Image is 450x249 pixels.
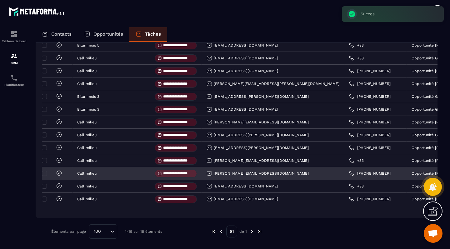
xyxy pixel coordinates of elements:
[349,120,391,125] a: [PHONE_NUMBER]
[77,197,97,201] p: Call milieu
[226,226,237,237] p: 01
[349,43,364,48] a: +33
[77,146,97,150] p: Call milieu
[125,229,162,234] p: 1-19 sur 19 éléments
[349,158,364,163] a: +33
[93,31,123,37] p: Opportunités
[77,43,99,47] p: Bilan mois 5
[9,6,65,17] img: logo
[77,171,97,176] p: Call milieu
[349,56,364,61] a: +33
[145,31,161,37] p: Tâches
[249,229,255,234] img: next
[349,81,391,86] a: [PHONE_NUMBER]
[10,52,18,60] img: formation
[77,107,99,112] p: Bilan mois 3
[349,68,391,73] a: [PHONE_NUMBER]
[77,120,97,124] p: Call milieu
[2,83,27,87] p: Planificateur
[36,27,78,42] a: Contacts
[257,229,262,234] img: next
[2,61,27,65] p: CRM
[349,94,391,99] a: [PHONE_NUMBER]
[349,132,391,137] a: [PHONE_NUMBER]
[77,82,97,86] p: Call milieu
[2,26,27,47] a: formationformationTableau de bord
[51,229,86,234] p: Éléments par page
[77,158,97,163] p: Call milieu
[89,224,117,239] div: Search for option
[349,145,391,150] a: [PHONE_NUMBER]
[77,56,97,60] p: Call milieu
[103,228,108,235] input: Search for option
[77,69,97,73] p: Call milieu
[77,133,97,137] p: Call milieu
[51,31,72,37] p: Contacts
[2,69,27,91] a: schedulerschedulerPlanificateur
[211,229,216,234] img: prev
[92,228,103,235] span: 100
[2,47,27,69] a: formationformationCRM
[10,30,18,38] img: formation
[349,171,391,176] a: [PHONE_NUMBER]
[218,229,224,234] img: prev
[239,229,247,234] p: de 1
[349,197,391,202] a: [PHONE_NUMBER]
[349,107,391,112] a: [PHONE_NUMBER]
[77,94,99,99] p: Bilan mois 3
[349,184,364,189] a: +33
[129,27,167,42] a: Tâches
[77,184,97,188] p: Call milieu
[78,27,129,42] a: Opportunités
[2,39,27,43] p: Tableau de bord
[424,224,442,243] a: Ouvrir le chat
[10,74,18,82] img: scheduler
